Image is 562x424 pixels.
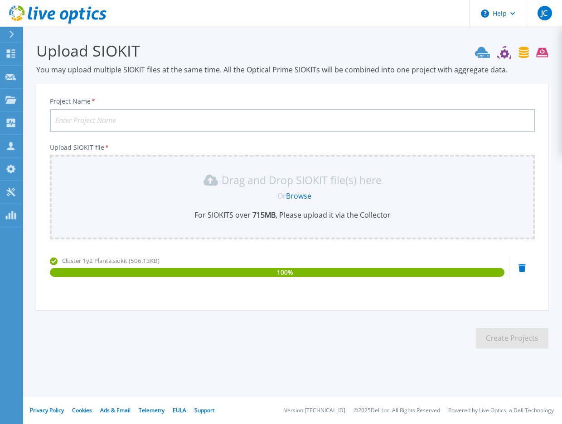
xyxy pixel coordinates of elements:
[72,406,92,414] a: Cookies
[194,406,214,414] a: Support
[50,98,96,105] label: Project Name
[284,408,345,414] li: Version: [TECHNICAL_ID]
[448,408,554,414] li: Powered by Live Optics, a Dell Technology
[476,328,548,348] button: Create Projects
[100,406,131,414] a: Ads & Email
[541,10,547,17] span: JC
[222,176,382,185] p: Drag and Drop SIOKIT file(s) here
[62,257,160,265] span: Cluster 1y2 Planta.siokit (506.13KB)
[36,40,548,61] h3: Upload SIOKIT
[50,144,535,151] p: Upload SIOKIT file
[30,406,64,414] a: Privacy Policy
[277,268,293,277] span: 100 %
[50,109,535,132] input: Enter Project Name
[251,210,276,220] b: 715 MB
[139,406,165,414] a: Telemetry
[36,65,548,75] p: You may upload multiple SIOKIT files at the same time. All the Optical Prime SIOKITs will be comb...
[173,406,186,414] a: EULA
[286,191,311,201] a: Browse
[354,408,440,414] li: © 2025 Dell Inc. All Rights Reserved
[277,191,286,201] span: Or
[55,173,529,220] div: Drag and Drop SIOKIT file(s) here OrBrowseFor SIOKITS over 715MB, Please upload it via the Collector
[55,210,529,220] p: For SIOKITS over , Please upload it via the Collector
